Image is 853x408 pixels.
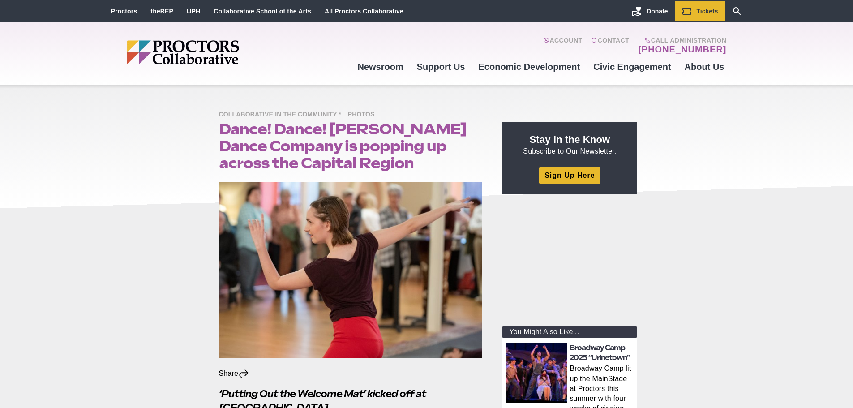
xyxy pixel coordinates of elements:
[591,37,629,55] a: Contact
[348,110,379,118] a: Photos
[111,8,137,15] a: Proctors
[570,344,630,362] a: Broadway Camp 2025 “Urinetown”
[348,109,379,120] span: Photos
[587,55,677,79] a: Civic Engagement
[410,55,472,79] a: Support Us
[530,134,610,145] strong: Stay in the Know
[725,1,749,21] a: Search
[127,40,308,64] img: Proctors logo
[187,8,200,15] a: UPH
[325,8,403,15] a: All Proctors Collaborative
[543,37,582,55] a: Account
[675,1,725,21] a: Tickets
[214,8,311,15] a: Collaborative School of the Arts
[219,369,250,378] div: Share
[472,55,587,79] a: Economic Development
[502,205,637,317] iframe: Advertisement
[638,44,726,55] a: [PHONE_NUMBER]
[625,1,674,21] a: Donate
[513,133,626,156] p: Subscribe to Our Newsletter.
[219,110,346,118] a: Collaborative in the Community *
[502,326,637,338] div: You Might Also Like...
[697,8,718,15] span: Tickets
[635,37,726,44] span: Call Administration
[219,109,346,120] span: Collaborative in the Community *
[678,55,731,79] a: About Us
[647,8,668,15] span: Donate
[351,55,410,79] a: Newsroom
[539,167,600,183] a: Sign Up Here
[219,120,482,172] h1: Dance! Dance! [PERSON_NAME] Dance Company is popping up across the Capital Region
[150,8,173,15] a: theREP
[506,343,567,403] img: thumbnail: Broadway Camp 2025 “Urinetown”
